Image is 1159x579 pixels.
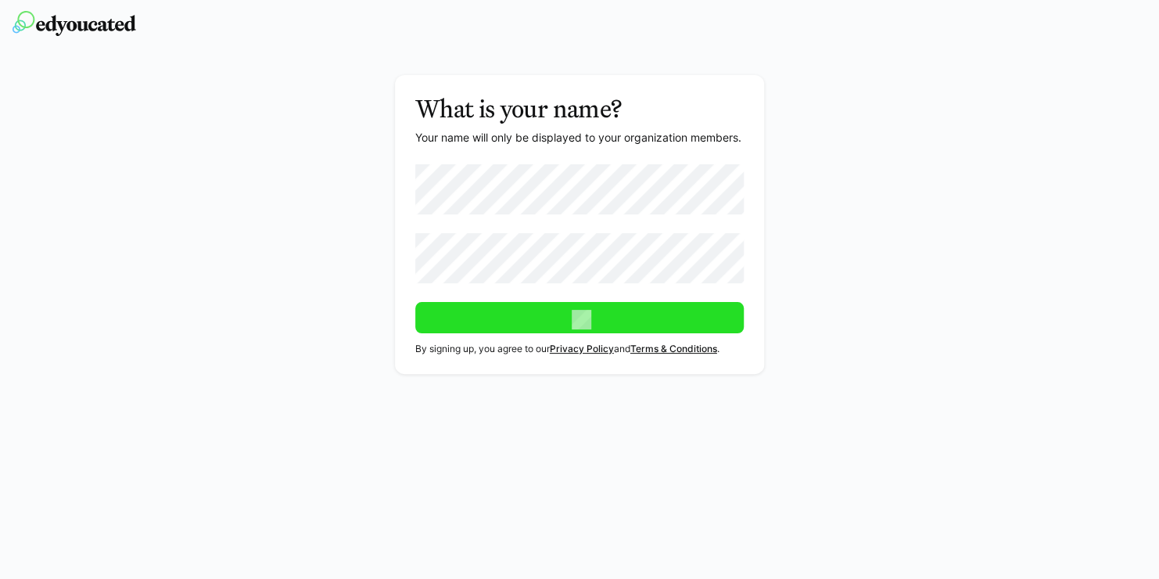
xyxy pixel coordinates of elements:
p: Your name will only be displayed to your organization members. [415,130,745,146]
img: edyoucated [13,11,136,36]
a: Terms & Conditions [630,343,717,354]
a: Privacy Policy [550,343,614,354]
h3: What is your name? [415,94,745,124]
p: By signing up, you agree to our and . [415,343,745,355]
